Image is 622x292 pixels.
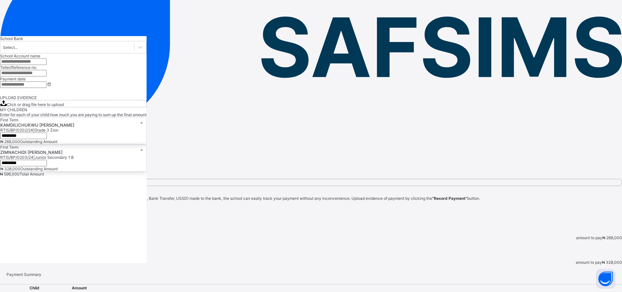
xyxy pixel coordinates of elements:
[7,102,64,107] span: Click or drag file here to upload
[140,147,143,152] div: ×
[0,150,146,155] span: ZIMNACHIDI [PERSON_NAME]
[1,285,68,291] th: Child
[602,260,622,265] span: ₦ 328,000
[82,196,480,201] span: By recording all payments (i.e., POS, Bank Transfer, USSD) made to the bank, the school can easil...
[576,260,602,265] span: amount to pay
[20,166,58,171] span: Outstanding Amount
[0,139,20,144] span: ₦ 268,000
[0,155,74,160] span: RTIS/BP/0203/24 | Junior Secondary 1 B
[20,139,57,144] span: Outstanding Amount
[20,172,44,177] span: Total Amount
[432,196,467,201] b: “Record Payment”
[140,120,143,125] div: ×
[0,166,20,171] span: ₦ 328,000
[0,128,58,133] span: RTIS/BP/0202/24 | Grade 3 Zion
[0,117,18,122] span: First Term
[0,145,18,150] span: First Term
[576,235,602,240] span: amount to pay
[0,122,146,128] span: KAMDILICHUKWU [PERSON_NAME]
[602,235,622,240] span: ₦ 268,000
[69,285,90,291] th: Amount
[596,269,615,289] button: Open asap
[7,272,615,277] p: Payment Summary
[3,45,18,50] div: Select...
